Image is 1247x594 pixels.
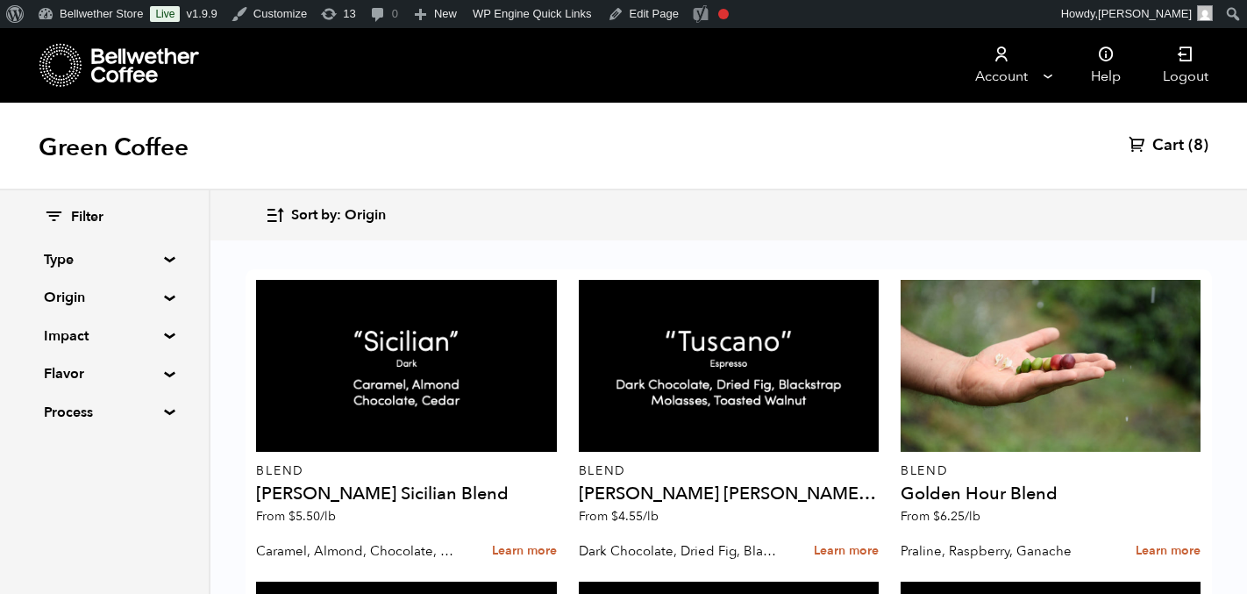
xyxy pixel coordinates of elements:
p: Blend [256,465,556,477]
span: From [901,508,980,525]
p: Praline, Raspberry, Ganache [901,538,1105,564]
span: [PERSON_NAME] [1098,7,1192,20]
p: Blend [579,465,879,477]
h4: [PERSON_NAME] Sicilian Blend [256,485,556,503]
span: (8) [1188,135,1208,156]
p: Caramel, Almond, Chocolate, Cedar [256,538,460,564]
a: Help [1070,28,1142,103]
span: /lb [643,508,659,525]
bdi: 4.55 [611,508,659,525]
a: Account [947,28,1055,103]
p: Blend [901,465,1201,477]
h1: Green Coffee [39,132,189,163]
a: Learn more [1136,533,1201,570]
button: Sort by: Origin [265,195,386,236]
summary: Type [44,249,165,270]
h4: Golden Hour Blend [901,485,1201,503]
div: Focus keyphrase not set [718,9,729,19]
span: $ [933,508,940,525]
span: /lb [320,508,336,525]
bdi: 5.50 [289,508,336,525]
span: From [579,508,659,525]
summary: Origin [44,287,165,308]
span: $ [289,508,296,525]
a: Logout [1142,28,1229,103]
a: Live [150,6,180,22]
span: From [256,508,336,525]
span: Filter [71,208,103,227]
span: $ [611,508,618,525]
span: Cart [1152,135,1184,156]
a: Learn more [814,533,879,570]
span: /lb [965,508,980,525]
bdi: 6.25 [933,508,980,525]
summary: Process [44,402,165,423]
span: Sort by: Origin [291,206,386,225]
h4: [PERSON_NAME] [PERSON_NAME] Espresso [579,485,879,503]
a: Cart (8) [1129,135,1208,156]
summary: Flavor [44,363,165,384]
summary: Impact [44,326,165,347]
a: Learn more [492,533,557,570]
p: Dark Chocolate, Dried Fig, Blackstrap Molasses, Toasted Walnut [579,538,783,564]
